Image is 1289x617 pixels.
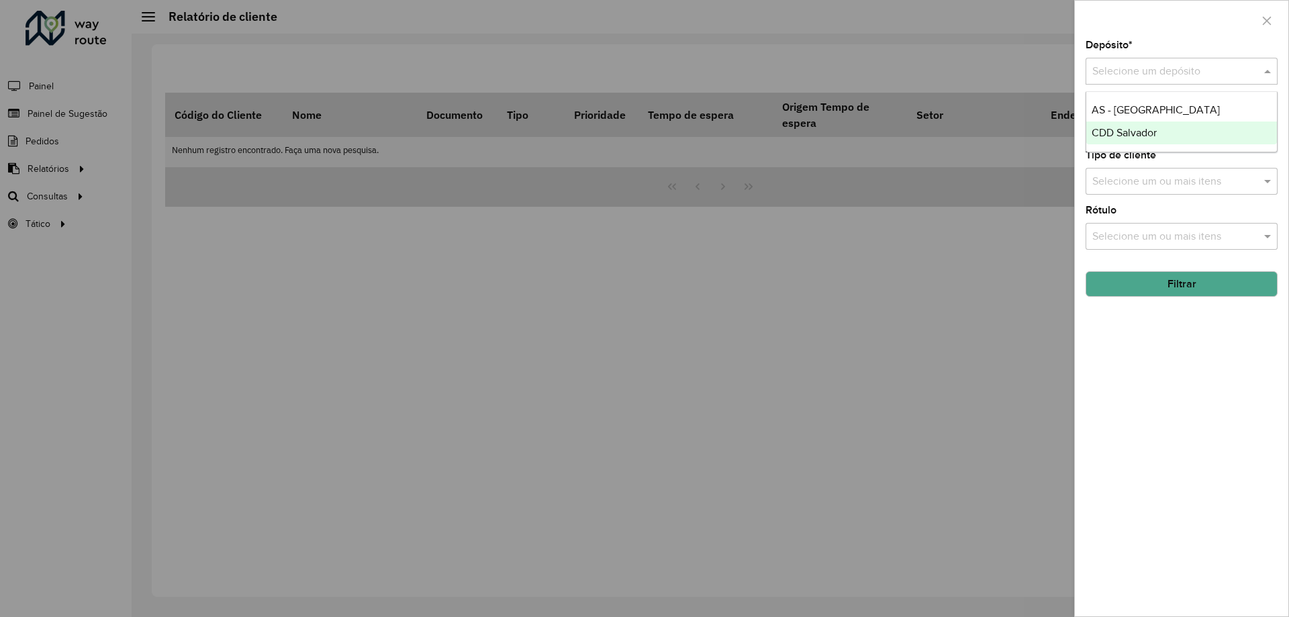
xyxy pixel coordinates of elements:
[1086,202,1116,218] label: Rótulo
[1092,104,1220,115] span: AS - [GEOGRAPHIC_DATA]
[1086,91,1278,152] ng-dropdown-panel: Options list
[1086,271,1278,297] button: Filtrar
[1086,37,1133,53] label: Depósito
[1086,147,1156,163] label: Tipo de cliente
[1092,127,1157,138] span: CDD Salvador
